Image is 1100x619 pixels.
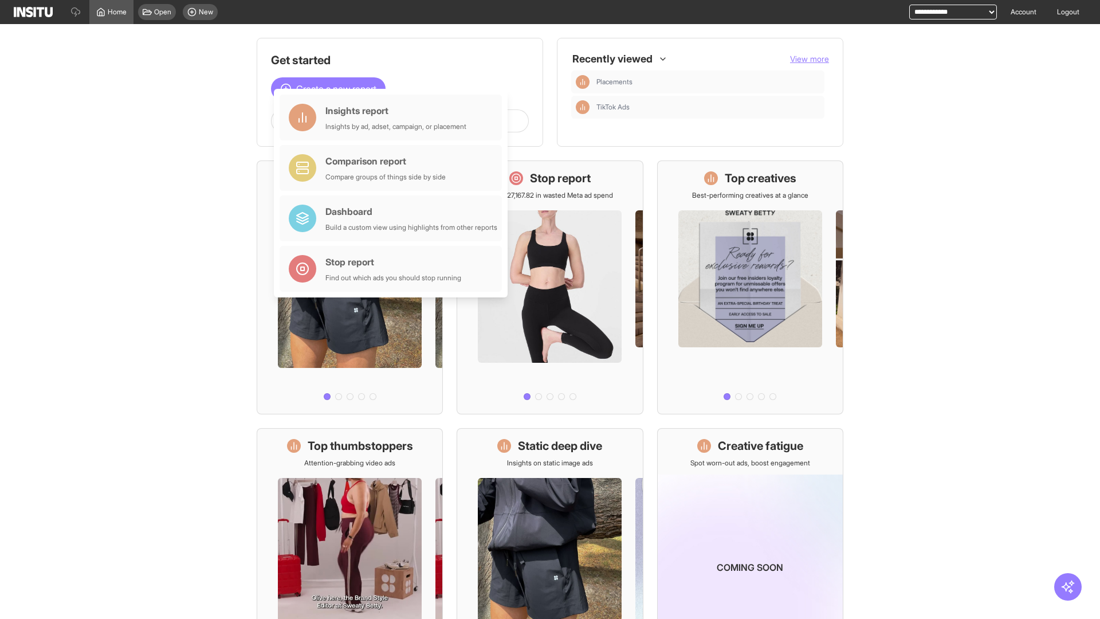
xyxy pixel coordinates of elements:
span: New [199,7,213,17]
span: TikTok Ads [596,103,630,112]
h1: Get started [271,52,529,68]
img: Logo [14,7,53,17]
span: Open [154,7,171,17]
span: Placements [596,77,820,87]
button: View more [790,53,829,65]
button: Create a new report [271,77,386,100]
div: Compare groups of things side by side [325,173,446,182]
div: Dashboard [325,205,497,218]
div: Insights by ad, adset, campaign, or placement [325,122,466,131]
span: TikTok Ads [596,103,820,112]
p: Save £27,167.82 in wasted Meta ad spend [486,191,613,200]
div: Find out which ads you should stop running [325,273,461,283]
p: Best-performing creatives at a glance [692,191,808,200]
h1: Top thumbstoppers [308,438,413,454]
div: Insights [576,75,590,89]
div: Stop report [325,255,461,269]
a: Top creativesBest-performing creatives at a glance [657,160,843,414]
p: Attention-grabbing video ads [304,459,395,468]
a: Stop reportSave £27,167.82 in wasted Meta ad spend [457,160,643,414]
div: Insights report [325,104,466,117]
div: Build a custom view using highlights from other reports [325,223,497,232]
h1: Top creatives [725,170,796,186]
span: View more [790,54,829,64]
a: What's live nowSee all active ads instantly [257,160,443,414]
span: Create a new report [296,82,376,96]
span: Placements [596,77,632,87]
div: Comparison report [325,154,446,168]
span: Home [108,7,127,17]
h1: Stop report [530,170,591,186]
h1: Static deep dive [518,438,602,454]
div: Insights [576,100,590,114]
p: Insights on static image ads [507,459,593,468]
